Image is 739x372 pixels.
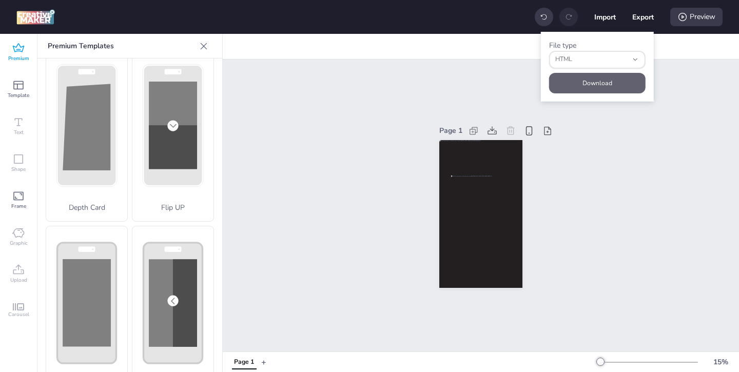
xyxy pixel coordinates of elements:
label: File type [549,41,576,50]
span: Text [14,128,24,136]
div: Tabs [227,353,261,371]
p: Depth Card [46,202,127,213]
p: Flip UP [132,202,213,213]
span: Premium [8,54,29,63]
span: Graphic [10,239,28,247]
button: Download [549,73,646,93]
span: Frame [11,202,26,210]
span: Shape [11,165,26,173]
div: Page 1 [234,358,254,367]
span: Carousel [8,310,29,319]
span: HTML [555,55,628,64]
div: Preview [670,8,723,26]
img: logo Creative Maker [16,9,55,25]
span: Template [8,91,29,100]
button: Export [632,6,654,28]
button: Import [594,6,616,28]
span: Upload [10,276,27,284]
button: + [261,353,266,371]
button: fileType [549,51,646,69]
p: Premium Templates [48,34,196,58]
div: Page 1 [439,125,462,136]
div: 15 % [708,357,733,367]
